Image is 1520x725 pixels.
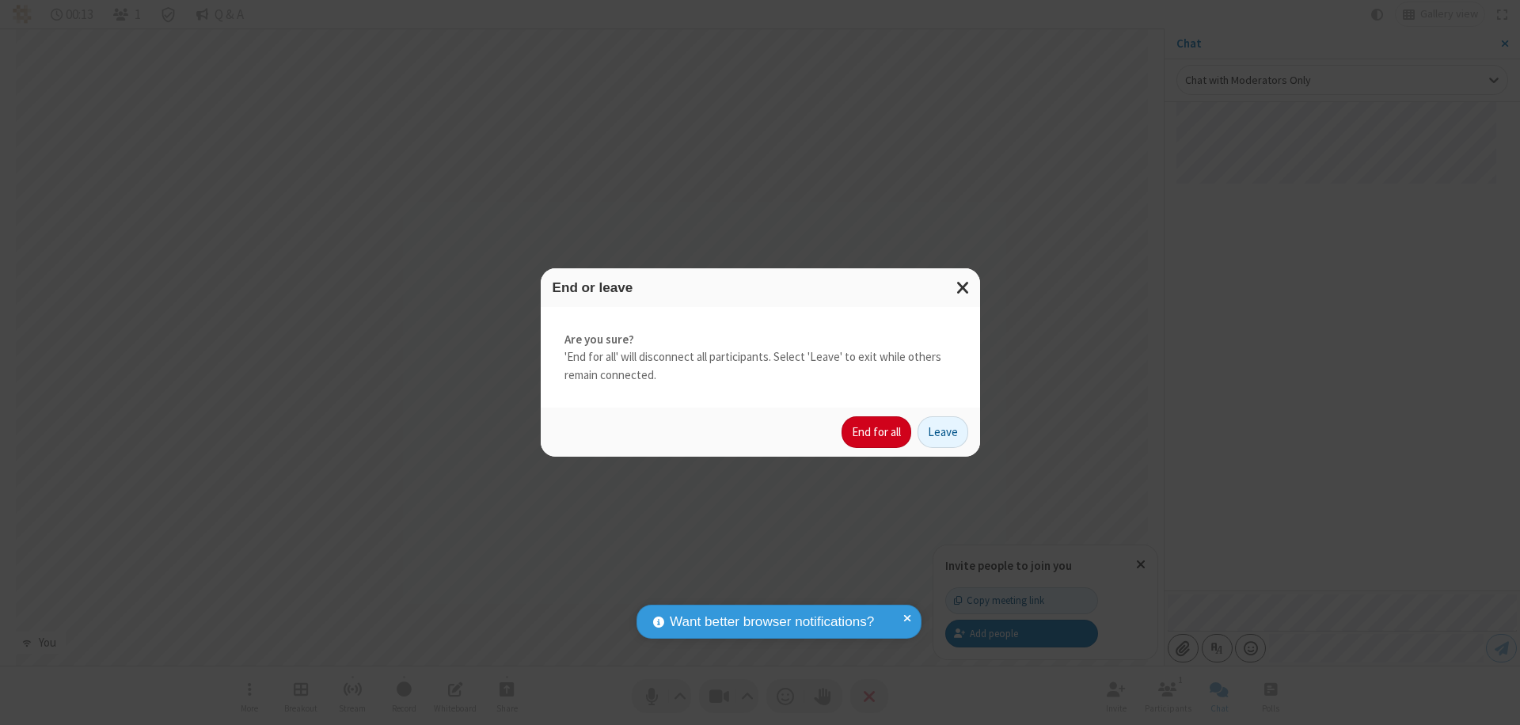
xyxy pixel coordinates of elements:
[947,268,980,307] button: Close modal
[918,416,968,448] button: Leave
[564,331,956,349] strong: Are you sure?
[541,307,980,408] div: 'End for all' will disconnect all participants. Select 'Leave' to exit while others remain connec...
[670,612,874,632] span: Want better browser notifications?
[842,416,911,448] button: End for all
[553,280,968,295] h3: End or leave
